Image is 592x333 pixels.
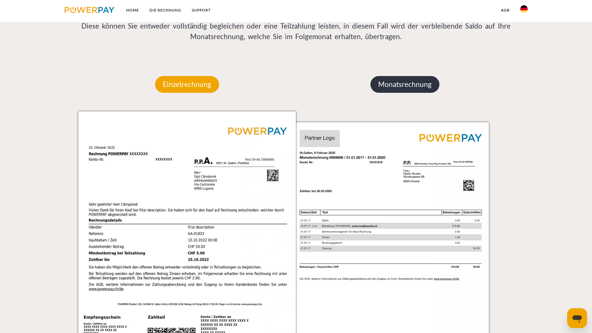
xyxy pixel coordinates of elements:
[78,21,514,42] p: Diese können Sie entweder vollständig begleichen oder eine Teilzahlung leisten, in diesem Fall wi...
[567,308,587,328] iframe: Schaltfläche zum Öffnen des Messaging-Fensters
[65,7,115,13] img: logo-powerpay.svg
[186,5,216,16] a: SUPPORT
[520,5,528,13] img: de
[121,5,144,16] a: Home
[370,76,439,93] p: Monatsrechnung
[155,76,219,93] p: Einzelrechnung
[144,5,186,16] a: DIE RECHNUNG
[496,5,515,16] a: agb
